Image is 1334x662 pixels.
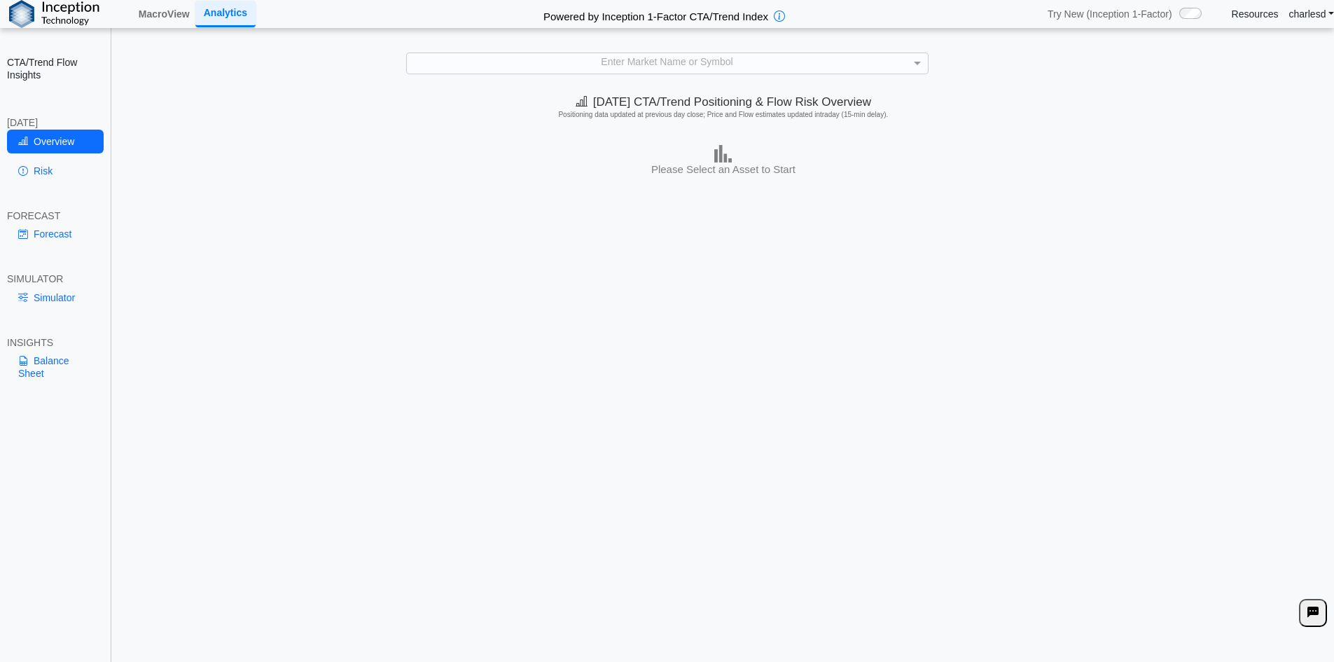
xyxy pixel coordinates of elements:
[538,4,774,24] h2: Powered by Inception 1-Factor CTA/Trend Index
[7,349,104,385] a: Balance Sheet
[7,56,104,81] h2: CTA/Trend Flow Insights
[7,336,104,349] div: INSIGHTS
[7,116,104,129] div: [DATE]
[7,286,104,310] a: Simulator
[7,222,104,246] a: Forecast
[1048,8,1172,20] span: Try New (Inception 1-Factor)
[7,159,104,183] a: Risk
[7,130,104,153] a: Overview
[195,1,256,27] a: Analytics
[576,95,871,109] span: [DATE] CTA/Trend Positioning & Flow Risk Overview
[407,53,928,73] div: Enter Market Name or Symbol
[118,111,1328,119] h5: Positioning data updated at previous day close; Price and Flow estimates updated intraday (15-min...
[133,2,195,26] a: MacroView
[714,145,732,163] img: bar-chart.png
[7,209,104,222] div: FORECAST
[1232,8,1279,20] a: Resources
[1289,8,1334,20] a: charlesd
[116,163,1330,177] h3: Please Select an Asset to Start
[7,273,104,285] div: SIMULATOR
